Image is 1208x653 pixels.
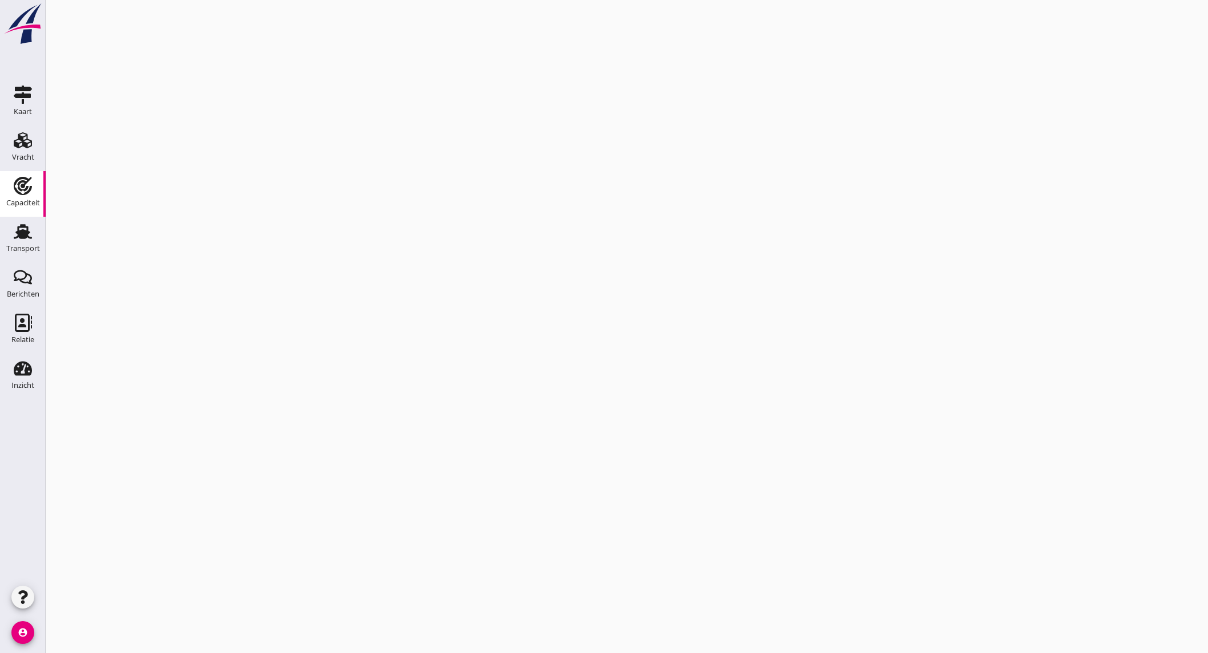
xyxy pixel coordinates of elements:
div: Capaciteit [6,199,40,206]
img: logo-small.a267ee39.svg [2,3,43,45]
div: Relatie [11,336,34,343]
div: Transport [6,245,40,252]
div: Inzicht [11,382,34,389]
div: Berichten [7,290,39,298]
i: account_circle [11,621,34,644]
div: Vracht [12,153,34,161]
div: Kaart [14,108,32,115]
